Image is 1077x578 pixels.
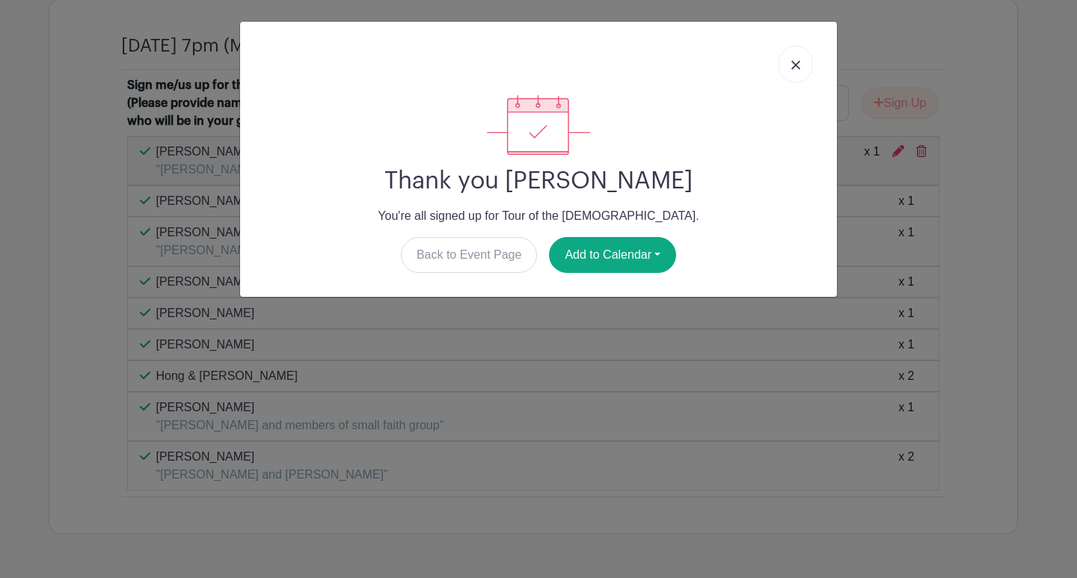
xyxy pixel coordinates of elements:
p: You're all signed up for Tour of the [DEMOGRAPHIC_DATA]. [252,207,825,225]
h2: Thank you [PERSON_NAME] [252,167,825,195]
img: close_button-5f87c8562297e5c2d7936805f587ecaba9071eb48480494691a3f1689db116b3.svg [791,61,800,70]
img: signup_complete-c468d5dda3e2740ee63a24cb0ba0d3ce5d8a4ecd24259e683200fb1569d990c8.svg [487,95,590,155]
button: Add to Calendar [549,237,676,273]
a: Back to Event Page [401,237,538,273]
